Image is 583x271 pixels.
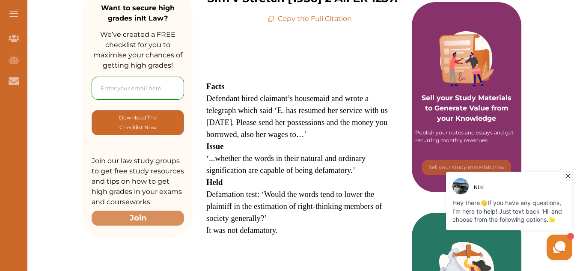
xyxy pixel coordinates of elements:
[206,190,382,223] span: Defamation test: ‘Would the words tend to lower the plaintiff in the estimation of right-thinking...
[439,31,494,86] img: Purple card image
[268,14,352,24] p: Copy the Full Citation
[378,170,574,262] iframe: HelpCrunch
[206,178,223,187] span: Held
[206,142,223,151] span: Issue
[422,160,511,175] button: [object Object]
[206,154,366,175] span: ‘...whether the words in their natural and ordinary signification are capable of being defamatory.’
[92,110,184,135] button: [object Object]
[415,129,518,144] div: Publish your notes and essays and get recurring monthly revenues
[420,69,513,124] p: Sell your Study Materials to Generate Value from your Knowledge
[206,94,388,139] span: Defendant hired claimant’s housemaid and wrote a telegraph which said ‘E. has resumed her service...
[109,113,167,133] p: Download The Checklist Now
[92,156,184,207] p: Join our law study groups to get free study resources and tips on how to get high grades in your ...
[206,82,224,91] span: Facts
[101,4,175,22] strong: Want to secure high grades in It Law ?
[92,77,184,100] input: Enter your email here
[93,30,182,69] span: We’ve created a FREE checklist for you to maximise your chances of getting high grades!
[92,211,184,226] button: Join
[429,164,505,171] p: Sell your study materials now
[206,226,278,235] span: It was not defamatory.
